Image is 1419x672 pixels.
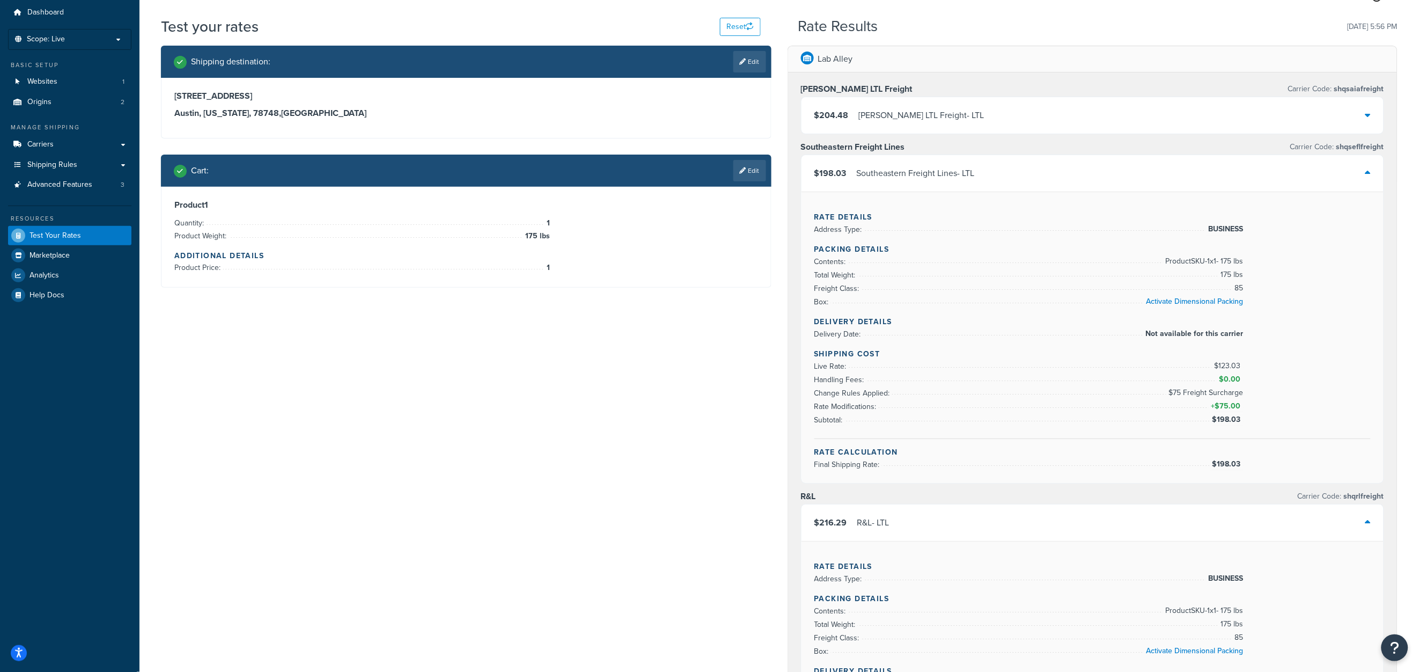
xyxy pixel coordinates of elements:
span: 175 lbs [1218,268,1244,281]
span: $198.03 [1212,458,1244,470]
span: Box: [814,646,832,657]
a: Shipping Rules [8,155,131,175]
h4: Rate Details [814,211,1371,223]
span: Product SKU-1 x 1 - 175 lbs [1163,255,1244,268]
div: R&L - LTL [857,515,889,530]
button: Open Resource Center [1381,634,1408,661]
span: $75 Freight Surcharge [1166,386,1244,399]
h4: Rate Calculation [814,447,1371,458]
h4: Packing Details [814,593,1371,604]
span: $216.29 [814,516,847,529]
h4: Additional Details [174,250,758,261]
a: Help Docs [8,286,131,305]
span: Subtotal: [814,414,845,426]
span: 1 [122,77,124,86]
h3: Product 1 [174,200,758,210]
div: [PERSON_NAME] LTL Freight - LTL [859,108,984,123]
p: Carrier Code: [1288,82,1384,97]
span: 2 [121,98,124,107]
span: Product Weight: [174,230,229,242]
a: Test Your Rates [8,226,131,245]
span: 175 lbs [523,230,550,243]
span: Dashboard [27,8,64,17]
h1: Test your rates [161,16,259,37]
span: + [1209,400,1243,413]
span: BUSINESS [1206,223,1244,236]
h2: Rate Results [798,18,878,35]
p: [DATE] 5:56 PM [1348,19,1398,34]
h3: Austin, [US_STATE], 78748 , [GEOGRAPHIC_DATA] [174,108,758,119]
span: Handling Fees: [814,374,867,385]
li: Dashboard [8,3,131,23]
span: Help Docs [30,291,64,300]
span: 1 [544,217,550,230]
span: Product Price: [174,262,223,273]
a: Activate Dimensional Packing [1146,645,1244,656]
span: Rate Modifications: [814,401,879,412]
span: 1 [544,261,550,274]
h3: [PERSON_NAME] LTL Freight [801,84,913,94]
div: Resources [8,214,131,223]
span: Total Weight: [814,619,858,630]
a: Edit [733,51,766,72]
a: Edit [733,160,766,181]
a: Analytics [8,266,131,285]
h2: Shipping destination : [191,57,270,67]
span: $123.03 [1215,360,1244,371]
div: Southeastern Freight Lines - LTL [857,166,975,181]
span: Box: [814,296,832,308]
div: Basic Setup [8,61,131,70]
a: Websites1 [8,72,131,92]
h4: Shipping Cost [814,348,1371,360]
span: Not available for this carrier [1143,327,1244,340]
span: Freight Class: [814,283,862,294]
span: Shipping Rules [27,160,77,170]
p: Carrier Code: [1290,140,1384,155]
p: Lab Alley [818,52,853,67]
span: Contents: [814,256,849,267]
span: Quantity: [174,217,207,229]
a: Advanced Features3 [8,175,131,195]
span: $0.00 [1219,374,1244,385]
span: Origins [27,98,52,107]
span: shqsaiafreight [1332,83,1384,94]
span: Live Rate: [814,361,849,372]
span: Advanced Features [27,180,92,189]
li: Websites [8,72,131,92]
div: Manage Shipping [8,123,131,132]
h2: Cart : [191,166,209,176]
li: Advanced Features [8,175,131,195]
span: Contents: [814,605,849,617]
span: shqseflfreight [1334,141,1384,152]
span: $204.48 [814,109,849,121]
h4: Delivery Details [814,316,1371,327]
span: Freight Class: [814,632,862,644]
span: Total Weight: [814,269,858,281]
span: Change Rules Applied: [814,388,893,399]
span: 3 [121,180,124,189]
span: Product SKU-1 x 1 - 175 lbs [1163,604,1244,617]
span: 85 [1232,282,1244,295]
h4: Rate Details [814,561,1371,572]
span: shqrlfreight [1342,491,1384,502]
a: Marketplace [8,246,131,265]
span: Address Type: [814,224,865,235]
span: 85 [1232,631,1244,644]
li: Origins [8,92,131,112]
h3: [STREET_ADDRESS] [174,91,758,101]
span: Test Your Rates [30,231,81,240]
span: BUSINESS [1206,572,1244,585]
span: Carriers [27,140,54,149]
button: Reset [720,18,761,36]
span: Delivery Date: [814,328,864,340]
span: 175 lbs [1218,618,1244,631]
span: Address Type: [814,573,865,585]
span: Websites [27,77,57,86]
h4: Packing Details [814,244,1371,255]
span: $198.03 [814,167,847,179]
